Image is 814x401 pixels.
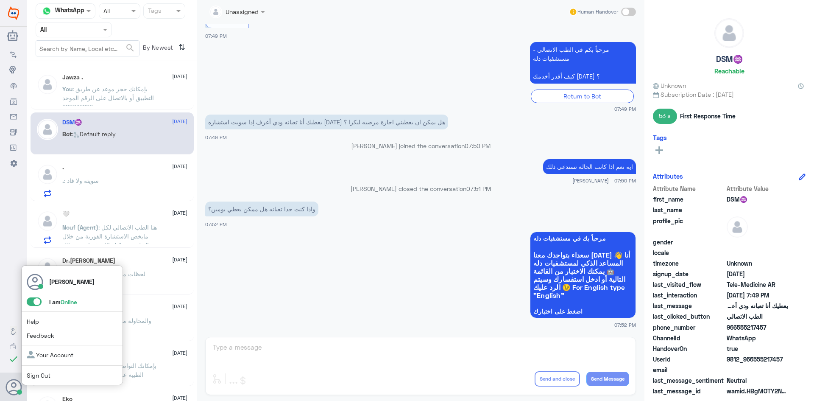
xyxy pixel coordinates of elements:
a: Feedback [27,332,54,339]
span: [DATE] [172,209,187,217]
span: : هنا الطب الاتصالي لكل مايخص الاستشارة الفورية من خلال التطبيق، يمكنك الاستفسار من خلال الاتصال ... [62,224,157,258]
span: يعطيك أنا تعبانه ودي أعرف إذا سويت استشاره اليوم هل يمكن ان يعطيني اجازة مرضيه لبكرا ؟ [727,301,788,310]
span: profile_pic [653,216,725,236]
span: last_message_id [653,387,725,395]
i: check [8,354,19,364]
span: . [62,177,64,184]
span: [DATE] [172,303,187,310]
span: last_message [653,301,725,310]
img: defaultAdmin.png [37,257,58,278]
span: : سويته ولا فاد [64,177,99,184]
button: Avatar [6,379,22,395]
img: defaultAdmin.png [37,210,58,232]
img: defaultAdmin.png [37,74,58,95]
h6: Tags [653,134,667,141]
span: 2025-10-14T16:49:55.715Z [727,291,788,300]
span: 2025-10-14T16:41:10.352Z [727,269,788,278]
span: 966555217457 [727,323,788,332]
span: last_message_sentiment [653,376,725,385]
span: DSM♒️ [727,195,788,204]
span: : والمحاولة مره اخرى [98,317,151,324]
span: 07:49 PM [614,105,636,112]
span: سعداء بتواجدك معنا [DATE] 👋 أنا المساعد الذكي لمستشفيات دله 🤖 يمكنك الاختيار من القائمة التالية أ... [533,251,633,299]
div: Tags [147,6,162,17]
span: 0 [727,376,788,385]
span: Unknown [727,259,788,268]
span: gender [653,238,725,247]
span: I am [49,298,77,306]
span: [DATE] [172,256,187,264]
img: Widebot Logo [8,6,19,20]
span: : بإمكانك حجز موعد عن طريق التطبيق أو بالاتصال على الرقم الموحد 920012222 [62,85,154,110]
span: By Newest [139,40,175,57]
span: Human Handover [577,8,618,16]
button: Send and close [535,371,580,387]
span: last_clicked_button [653,312,725,321]
span: Attribute Name [653,184,725,193]
span: Nouf (Agent) [62,224,98,231]
span: null [727,238,788,247]
span: مرحباً بك في مستشفيات دله [533,235,633,242]
span: [DATE] [172,118,187,125]
img: defaultAdmin.png [37,119,58,140]
span: [PERSON_NAME] - 07:50 PM [572,177,636,184]
input: Search by Name, Local etc… [36,41,139,56]
span: ChannelId [653,334,725,342]
span: HandoverOn [653,344,725,353]
span: Bot [62,130,72,137]
p: [PERSON_NAME] closed the conversation [205,184,636,193]
span: 07:52 PM [614,321,636,328]
span: You [62,85,72,93]
span: timezone [653,259,725,268]
a: Help [27,318,39,325]
span: phone_number [653,323,725,332]
span: Subscription Date : [DATE] [653,90,806,99]
span: 07:51 PM [466,185,491,192]
h5: 🤍 [62,210,70,218]
span: Tele-Medicine AR [727,280,788,289]
h5: DSM♒️ [62,119,82,126]
span: [DATE] [172,73,187,80]
span: email [653,365,725,374]
h5: DSM♒️ [716,54,743,64]
span: Unknown [653,81,686,90]
h6: Attributes [653,172,683,180]
span: wamid.HBgMOTY2NTU1MjE3NDU3FQIAEhgUM0ExNEEzNjM1MTY0RkJBMTNFQkEA [727,387,788,395]
span: true [727,344,788,353]
span: 2 [727,334,788,342]
button: Send Message [586,372,629,386]
span: null [727,248,788,257]
img: defaultAdmin.png [715,19,744,48]
span: 07:49 PM [205,135,227,140]
span: [DATE] [172,163,187,170]
span: اضغط على اختيارك [533,308,633,315]
span: last_name [653,205,725,214]
span: first_name [653,195,725,204]
span: الطب الاتصالي [727,312,788,321]
p: 14/10/2025, 7:50 PM [543,159,636,174]
span: Attribute Value [727,184,788,193]
span: search [125,43,135,53]
a: Sign Out [27,372,50,379]
span: last_visited_flow [653,280,725,289]
span: Online [61,298,77,306]
img: defaultAdmin.png [727,216,748,238]
p: [PERSON_NAME] joined the conversation [205,141,636,150]
h5: . [62,164,64,171]
span: First Response Time [680,112,736,121]
span: locale [653,248,725,257]
button: search [125,41,135,55]
div: Return to Bot [531,90,634,103]
span: [DATE] [172,349,187,357]
i: ⇅ [178,40,185,54]
p: [PERSON_NAME] [49,277,95,286]
span: UserId [653,355,725,364]
span: 53 s [653,109,677,124]
span: 07:52 PM [205,222,227,227]
span: 9812_966555217457 [727,355,788,364]
span: signup_date [653,269,725,278]
h5: Jawza . [62,74,83,81]
img: defaultAdmin.png [37,164,58,185]
h5: Dr.sultana [62,257,115,264]
span: last_interaction [653,291,725,300]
